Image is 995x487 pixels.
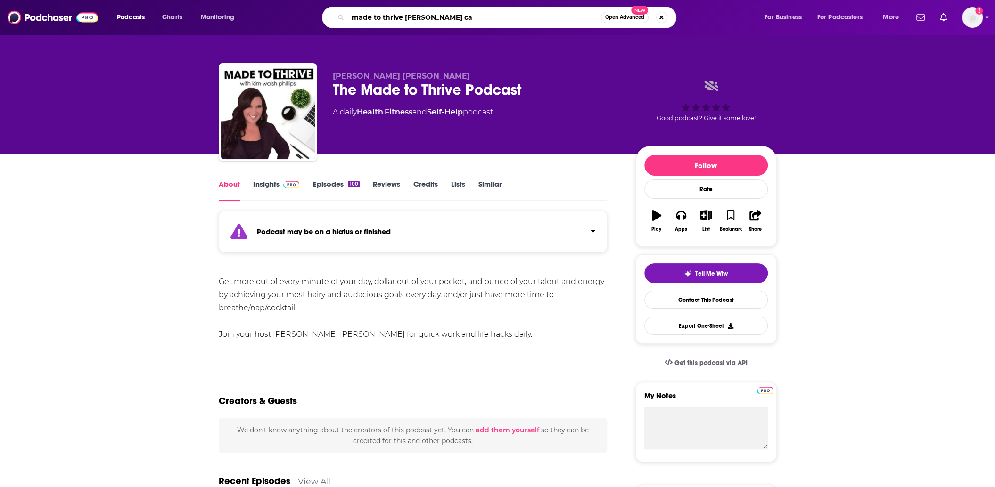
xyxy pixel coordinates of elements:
button: open menu [110,10,157,25]
a: Get this podcast via API [657,351,755,374]
input: Search podcasts, credits, & more... [348,10,601,25]
button: open menu [758,10,814,25]
button: List [693,204,718,238]
button: Export One-Sheet [644,317,768,335]
span: Charts [162,11,182,24]
button: open menu [876,10,911,25]
a: About [219,179,240,201]
div: Rate [644,179,768,199]
span: New [631,6,648,15]
button: Open AdvancedNew [601,12,649,23]
a: Recent Episodes [219,475,290,487]
button: open menu [811,10,876,25]
button: Apps [669,204,693,238]
label: My Notes [644,391,768,407]
img: Podchaser Pro [283,181,300,188]
div: List [702,227,710,232]
a: Similar [478,179,502,201]
a: Show notifications dropdown [913,9,929,25]
button: Show profile menu [962,7,983,28]
div: Play [651,227,661,232]
img: The Made to Thrive Podcast [221,65,315,159]
div: Good podcast? Give it some love! [635,72,777,130]
a: Health [357,107,383,116]
span: [PERSON_NAME] [PERSON_NAME] [333,72,470,81]
span: More [883,11,899,24]
button: open menu [194,10,247,25]
svg: Add a profile image [975,7,983,15]
div: Apps [675,227,687,232]
section: Click to expand status details [219,216,608,252]
span: Podcasts [117,11,145,24]
a: InsightsPodchaser Pro [253,179,300,201]
div: Bookmark [719,227,741,232]
img: tell me why sparkle [684,270,691,277]
span: Good podcast? Give it some love! [657,114,756,122]
h2: Creators & Guests [219,395,297,407]
button: Follow [644,155,768,176]
a: Credits [413,179,438,201]
button: add them yourself [476,426,539,434]
img: Podchaser - Follow, Share and Rate Podcasts [8,8,98,26]
img: User Profile [962,7,983,28]
div: A daily podcast [333,106,493,118]
a: Self-Help [427,107,463,116]
span: Logged in as Ashley_Beenen [962,7,983,28]
div: Share [749,227,762,232]
button: Play [644,204,669,238]
span: Tell Me Why [695,270,728,277]
button: tell me why sparkleTell Me Why [644,263,768,283]
div: 100 [348,181,359,187]
span: Get this podcast via API [674,359,747,367]
a: Reviews [373,179,400,201]
span: For Business [765,11,802,24]
div: Search podcasts, credits, & more... [331,7,685,28]
img: Podchaser Pro [757,387,773,394]
a: Contact This Podcast [644,291,768,309]
strong: Podcast may be on a hiatus or finished [257,227,391,236]
a: Lists [451,179,465,201]
a: Episodes100 [312,179,359,201]
a: Charts [156,10,188,25]
a: Pro website [757,385,773,394]
span: and [412,107,427,116]
span: , [383,107,385,116]
button: Share [743,204,767,238]
span: Monitoring [201,11,234,24]
a: View All [298,476,331,486]
button: Bookmark [718,204,743,238]
a: Show notifications dropdown [936,9,951,25]
span: Open Advanced [605,15,644,20]
a: Fitness [385,107,412,116]
span: For Podcasters [817,11,863,24]
span: We don't know anything about the creators of this podcast yet . You can so they can be credited f... [237,426,589,445]
div: Get more out of every minute of your day, dollar out of your pocket, and ounce of your talent and... [219,275,608,341]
